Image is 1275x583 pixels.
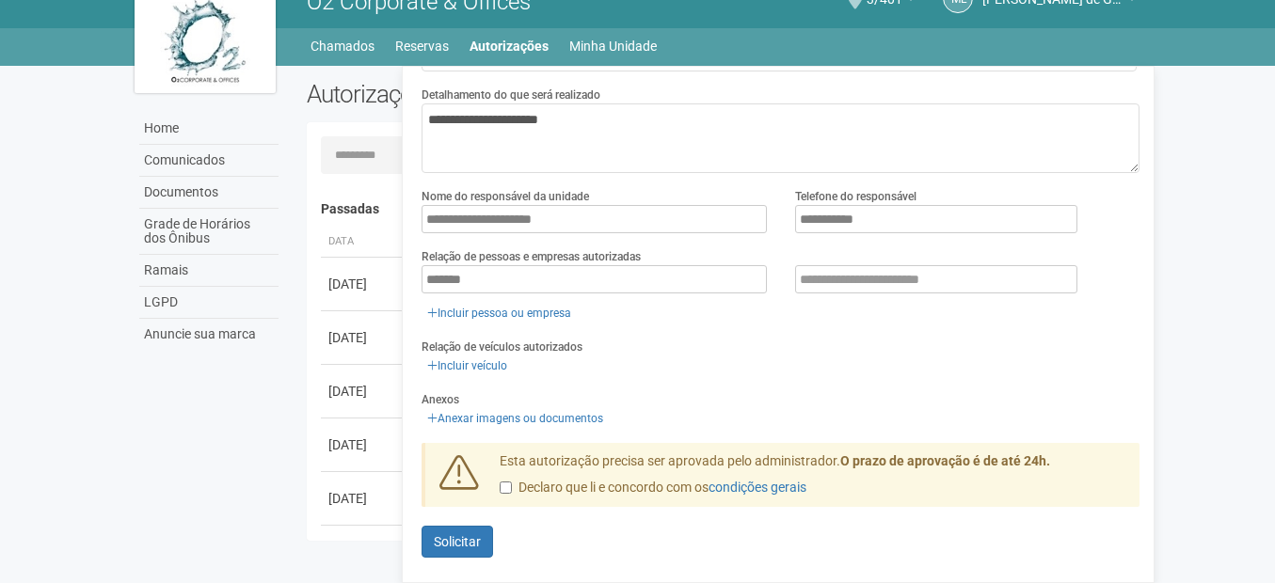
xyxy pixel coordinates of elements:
a: Reservas [395,33,449,59]
div: [DATE] [328,382,398,401]
a: Home [139,113,279,145]
h2: Autorizações [307,80,709,108]
a: Documentos [139,177,279,209]
a: LGPD [139,287,279,319]
div: [DATE] [328,275,398,293]
a: Ramais [139,255,279,287]
a: Anuncie sua marca [139,319,279,350]
label: Nome do responsável da unidade [422,188,589,205]
strong: O prazo de aprovação é de até 24h. [840,453,1050,468]
a: Incluir veículo [422,355,513,376]
th: Data [321,227,406,258]
a: Minha Unidade [569,33,657,59]
label: Telefone do responsável [795,188,916,205]
a: Grade de Horários dos Ônibus [139,209,279,255]
div: [DATE] [328,489,398,508]
span: Solicitar [434,534,481,549]
button: Solicitar [422,526,493,558]
a: Autorizações [470,33,549,59]
input: Declaro que li e concordo com oscondições gerais [500,481,512,494]
a: Comunicados [139,145,279,177]
div: [DATE] [328,435,398,454]
a: Anexar imagens ou documentos [422,408,609,429]
label: Anexos [422,391,459,408]
div: Esta autorização precisa ser aprovada pelo administrador. [486,452,1140,507]
label: Relação de veículos autorizados [422,339,582,355]
h4: Passadas [321,202,1127,216]
label: Declaro que li e concordo com os [500,479,806,497]
a: condições gerais [709,480,806,495]
div: [DATE] [328,328,398,347]
label: Detalhamento do que será realizado [422,87,600,103]
a: Chamados [311,33,375,59]
label: Relação de pessoas e empresas autorizadas [422,248,641,265]
a: Incluir pessoa ou empresa [422,303,577,323]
